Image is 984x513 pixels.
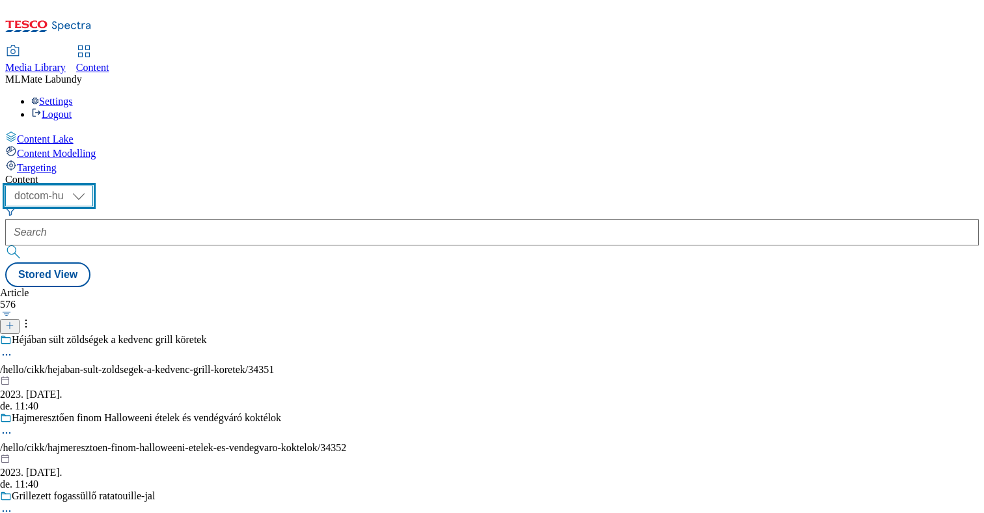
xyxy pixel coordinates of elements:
[5,131,979,145] a: Content Lake
[5,46,66,74] a: Media Library
[12,334,206,346] div: Héjában sült zöldségek a kedvenc grill köretek
[5,62,66,73] span: Media Library
[12,412,281,424] div: Hajmeresztően finom Halloweeni ételek és vendégváró koktélok
[31,109,72,120] a: Logout
[76,62,109,73] span: Content
[12,490,155,502] div: Grillezett fogassüllő ratatouille-jal
[5,206,16,217] svg: Search Filters
[17,133,74,145] span: Content Lake
[5,219,979,245] input: Search
[17,162,57,173] span: Targeting
[5,262,90,287] button: Stored View
[31,96,73,107] a: Settings
[17,148,96,159] span: Content Modelling
[21,74,82,85] span: Mate Labundy
[5,159,979,174] a: Targeting
[5,145,979,159] a: Content Modelling
[5,74,21,85] span: ML
[76,46,109,74] a: Content
[5,174,979,186] div: Content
